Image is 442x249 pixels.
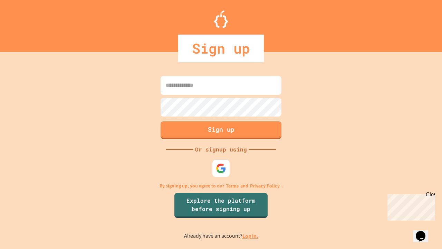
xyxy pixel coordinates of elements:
[184,232,258,240] p: Already have an account?
[174,193,268,218] a: Explore the platform before signing up
[178,35,264,62] div: Sign up
[226,182,239,190] a: Terms
[161,121,281,139] button: Sign up
[3,3,48,44] div: Chat with us now!Close
[214,10,228,28] img: Logo.svg
[193,145,249,154] div: Or signup using
[242,232,258,240] a: Log in.
[250,182,280,190] a: Privacy Policy
[385,191,435,221] iframe: chat widget
[413,221,435,242] iframe: chat widget
[160,182,283,190] p: By signing up, you agree to our and .
[216,163,226,174] img: google-icon.svg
